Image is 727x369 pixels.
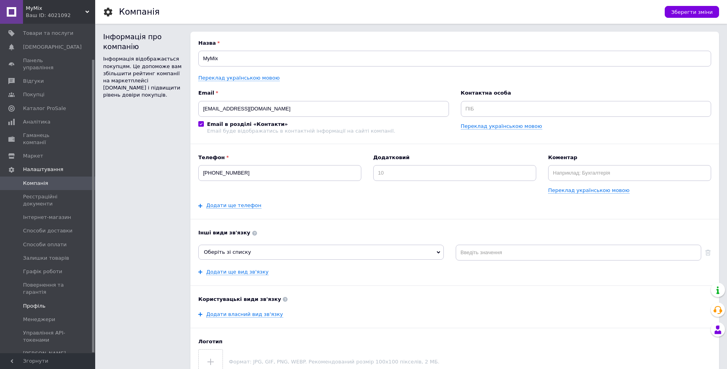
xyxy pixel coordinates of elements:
a: Переклад українською мовою [461,123,542,129]
span: Менеджери [23,316,55,323]
input: Електронна адреса [198,101,449,117]
span: Товари та послуги [23,30,73,37]
b: Назва [198,40,711,47]
b: Email в розділі «Контакти» [207,121,288,127]
button: Зберегти зміни [665,6,719,18]
div: Інформація про компанію [103,32,182,51]
span: Способи доставки [23,227,73,234]
b: Логотип [198,338,711,345]
span: Панель управління [23,57,73,71]
a: Додати ще телефон [206,202,261,209]
b: Інші види зв'язку [198,229,711,236]
h1: Компанія [119,7,159,17]
span: MyMix [26,5,85,12]
span: Управління API-токенами [23,329,73,344]
input: Наприклад: Бухгалтерія [548,165,711,181]
b: Email [198,89,449,97]
span: Гаманець компанії [23,132,73,146]
a: Переклад українською мовою [548,187,629,194]
span: Компанія [23,180,48,187]
span: Реєстраційні документи [23,193,73,207]
div: Інформація відображається покупцям. Це допоможе вам збільшити рейтинг компанії на маркетплейсі [D... [103,55,182,99]
span: Маркет [23,152,43,160]
a: Переклад українською мовою [198,75,280,81]
span: Оберіть зі списку [204,249,251,255]
span: Аналітика [23,118,50,126]
p: Формат: JPG, GIF, PNG, WEBP. Рекомендований розмір 100х100 пікселів, 2 МБ. [229,359,711,365]
span: Повернення та гарантія [23,282,73,296]
span: Відгуки [23,78,44,85]
input: 10 [373,165,536,181]
b: Додатковий [373,154,536,161]
body: Редактор, 0FEB7087-B331-4132-8CE8-7390F73821E8 [8,8,504,16]
span: Покупці [23,91,44,98]
a: Додати власний вид зв'язку [206,311,283,318]
span: Способи оплати [23,241,67,248]
b: Телефон [198,154,361,161]
b: Користувацькі види зв'язку [198,296,711,303]
span: Каталог ProSale [23,105,66,112]
span: Графік роботи [23,268,62,275]
span: [DEMOGRAPHIC_DATA] [23,44,82,51]
span: Інтернет-магазин [23,214,71,221]
input: Введіть значення [456,245,701,261]
div: Email буде відображатись в контактній інформації на сайті компанії. [207,128,395,134]
span: Залишки товарів [23,255,69,262]
span: Зберегти зміни [671,9,713,15]
a: Додати ще вид зв'язку [206,269,269,275]
div: Ваш ID: 4021092 [26,12,95,19]
input: +38 096 0000000 [198,165,361,181]
span: Профіль [23,302,46,310]
input: ПІБ [461,101,712,117]
span: Налаштування [23,166,63,173]
input: Назва вашої компанії [198,51,711,67]
b: Коментар [548,154,711,161]
b: Контактна особа [461,89,712,97]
